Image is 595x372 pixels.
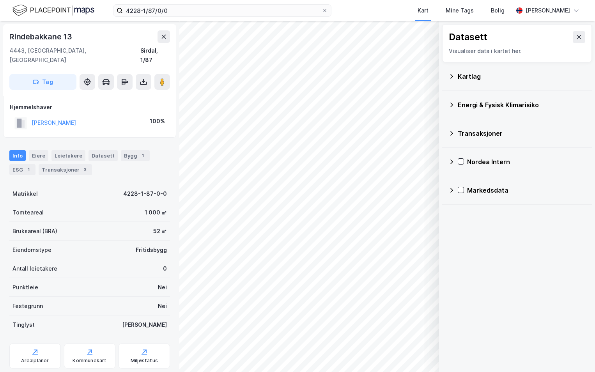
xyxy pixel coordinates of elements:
[136,245,167,255] div: Fritidsbygg
[12,264,57,273] div: Antall leietakere
[12,189,38,198] div: Matrikkel
[139,152,147,159] div: 1
[9,74,76,90] button: Tag
[9,164,35,175] div: ESG
[12,4,94,17] img: logo.f888ab2527a4732fd821a326f86c7f29.svg
[73,358,106,364] div: Kommunekart
[467,186,586,195] div: Markedsdata
[12,283,38,292] div: Punktleie
[458,129,586,138] div: Transaksjoner
[131,358,158,364] div: Miljøstatus
[39,164,92,175] div: Transaksjoner
[121,150,150,161] div: Bygg
[9,30,74,43] div: Rindebakkane 13
[122,320,167,329] div: [PERSON_NAME]
[10,103,170,112] div: Hjemmelshaver
[458,100,586,110] div: Energi & Fysisk Klimarisiko
[12,245,51,255] div: Eiendomstype
[51,150,85,161] div: Leietakere
[449,31,487,43] div: Datasett
[89,150,118,161] div: Datasett
[12,320,35,329] div: Tinglyst
[556,335,595,372] iframe: Chat Widget
[9,150,26,161] div: Info
[446,6,474,15] div: Mine Tags
[9,46,140,65] div: 4443, [GEOGRAPHIC_DATA], [GEOGRAPHIC_DATA]
[123,5,322,16] input: Søk på adresse, matrikkel, gårdeiere, leietakere eller personer
[25,166,32,174] div: 1
[491,6,505,15] div: Bolig
[153,227,167,236] div: 52 ㎡
[145,208,167,217] div: 1 000 ㎡
[12,227,57,236] div: Bruksareal (BRA)
[458,72,586,81] div: Kartlag
[150,117,165,126] div: 100%
[467,157,586,167] div: Nordea Intern
[12,208,44,217] div: Tomteareal
[81,166,89,174] div: 3
[140,46,170,65] div: Sirdal, 1/87
[449,46,585,56] div: Visualiser data i kartet her.
[12,301,43,311] div: Festegrunn
[526,6,570,15] div: [PERSON_NAME]
[123,189,167,198] div: 4228-1-87-0-0
[163,264,167,273] div: 0
[158,283,167,292] div: Nei
[29,150,48,161] div: Eiere
[158,301,167,311] div: Nei
[21,358,49,364] div: Arealplaner
[418,6,429,15] div: Kart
